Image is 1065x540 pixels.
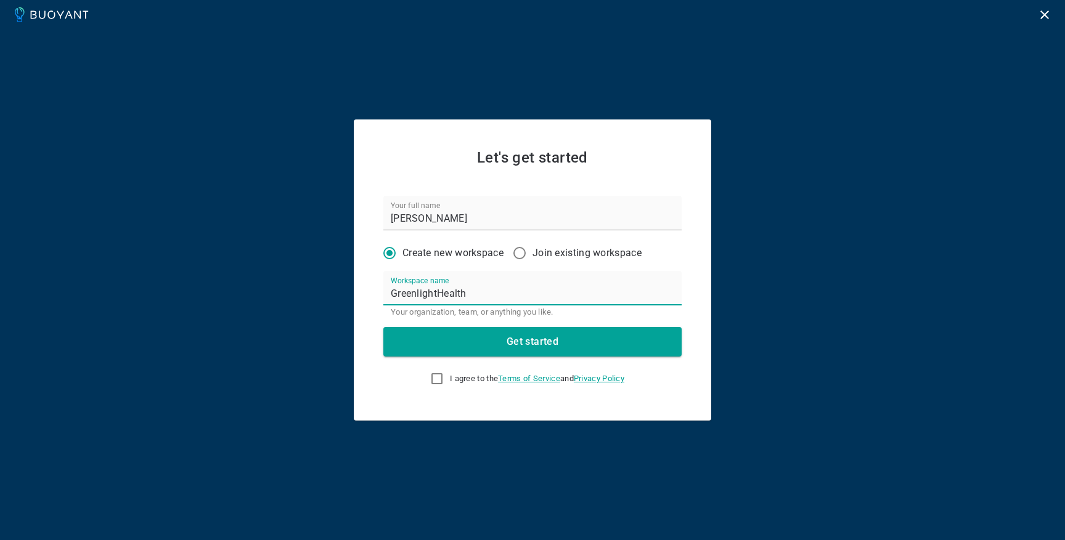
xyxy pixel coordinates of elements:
p: Create new workspace [402,247,504,259]
label: Workspace name [391,275,449,286]
h4: Get started [507,336,558,348]
button: Get started [383,327,682,357]
span: I agree to the and [450,374,624,384]
p: Join existing workspace [532,247,642,259]
a: Logout [1034,8,1055,20]
h2: Let's get started [383,149,682,166]
a: Privacy Policy [574,374,624,383]
button: Logout [1034,4,1055,25]
label: Your full name [391,200,440,211]
p: Your organization, team, or anything you like. [391,307,674,317]
a: Terms of Service [498,374,560,383]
